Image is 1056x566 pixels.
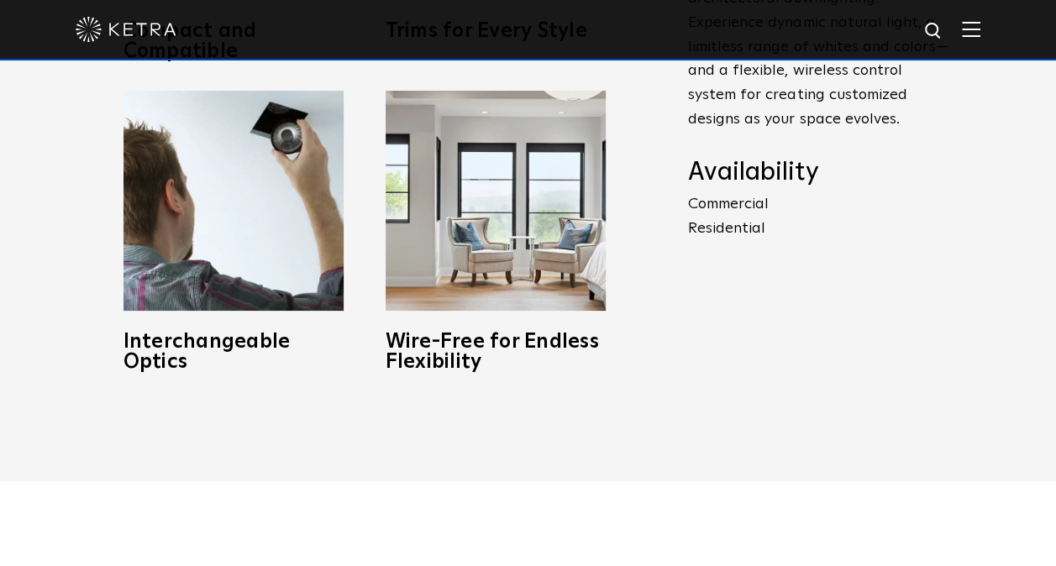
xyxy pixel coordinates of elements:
[76,17,176,42] img: ketra-logo-2019-white
[123,91,344,311] img: D3_OpticSwap
[962,21,980,37] img: Hamburger%20Nav.svg
[923,21,944,42] img: search icon
[688,192,948,241] p: Commercial Residential
[386,91,606,311] img: D3_WV_Bedroom
[123,332,344,372] h3: Interchangeable Optics
[688,157,948,189] h4: Availability
[386,332,606,372] h3: Wire-Free for Endless Flexibility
